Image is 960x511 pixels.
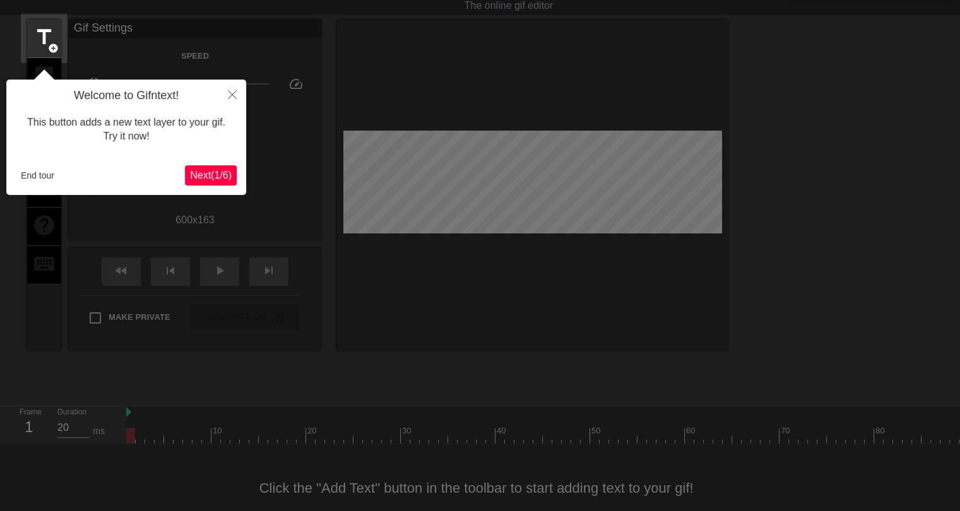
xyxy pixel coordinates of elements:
span: Next ( 1 / 6 ) [190,170,232,180]
button: End tour [16,166,59,185]
button: Next [185,165,237,185]
h4: Welcome to Gifntext! [16,89,237,103]
button: Close [218,79,246,109]
div: This button adds a new text layer to your gif. Try it now! [16,103,237,156]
